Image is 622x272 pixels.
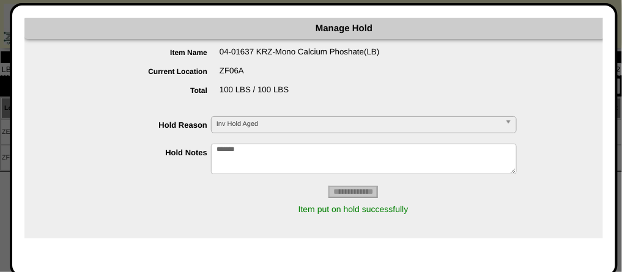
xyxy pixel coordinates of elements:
[49,86,220,95] label: Total
[49,48,220,57] label: Item Name
[49,148,211,157] label: Hold Notes
[49,120,211,130] label: Hold Reason
[49,67,220,76] label: Current Location
[217,117,500,131] span: Inv Hold Aged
